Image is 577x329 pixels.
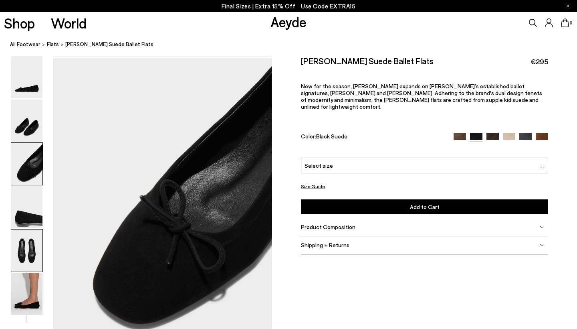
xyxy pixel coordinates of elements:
[305,161,333,170] span: Select size
[540,225,544,229] img: svg%3E
[10,40,40,49] a: All Footwear
[65,40,153,49] span: [PERSON_NAME] Suede Ballet Flats
[11,143,42,185] img: Delfina Suede Ballet Flats - Image 3
[47,40,59,49] a: Flats
[11,273,42,315] img: Delfina Suede Ballet Flats - Image 6
[301,83,542,110] span: New for the season, [PERSON_NAME] expands on [PERSON_NAME]’s established ballet signatures, [PERS...
[222,1,356,11] p: Final Sizes | Extra 15% Off
[4,16,35,30] a: Shop
[569,21,573,25] span: 0
[301,199,548,214] button: Add to Cart
[540,243,544,247] img: svg%3E
[301,223,355,230] span: Product Composition
[11,186,42,228] img: Delfina Suede Ballet Flats - Image 4
[316,132,347,139] span: Black Suede
[410,203,440,210] span: Add to Cart
[11,229,42,272] img: Delfina Suede Ballet Flats - Image 5
[301,242,349,248] span: Shipping + Returns
[301,181,325,191] button: Size Guide
[301,132,446,142] div: Color:
[561,18,569,27] a: 0
[11,100,42,142] img: Delfina Suede Ballet Flats - Image 2
[270,13,307,30] a: Aeyde
[301,56,434,66] h2: [PERSON_NAME] Suede Ballet Flats
[301,2,355,10] span: Navigate to /collections/ss25-final-sizes
[541,165,545,169] img: svg%3E
[11,56,42,98] img: Delfina Suede Ballet Flats - Image 1
[51,16,87,30] a: World
[531,57,548,67] span: €295
[10,34,577,56] nav: breadcrumb
[47,41,59,47] span: Flats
